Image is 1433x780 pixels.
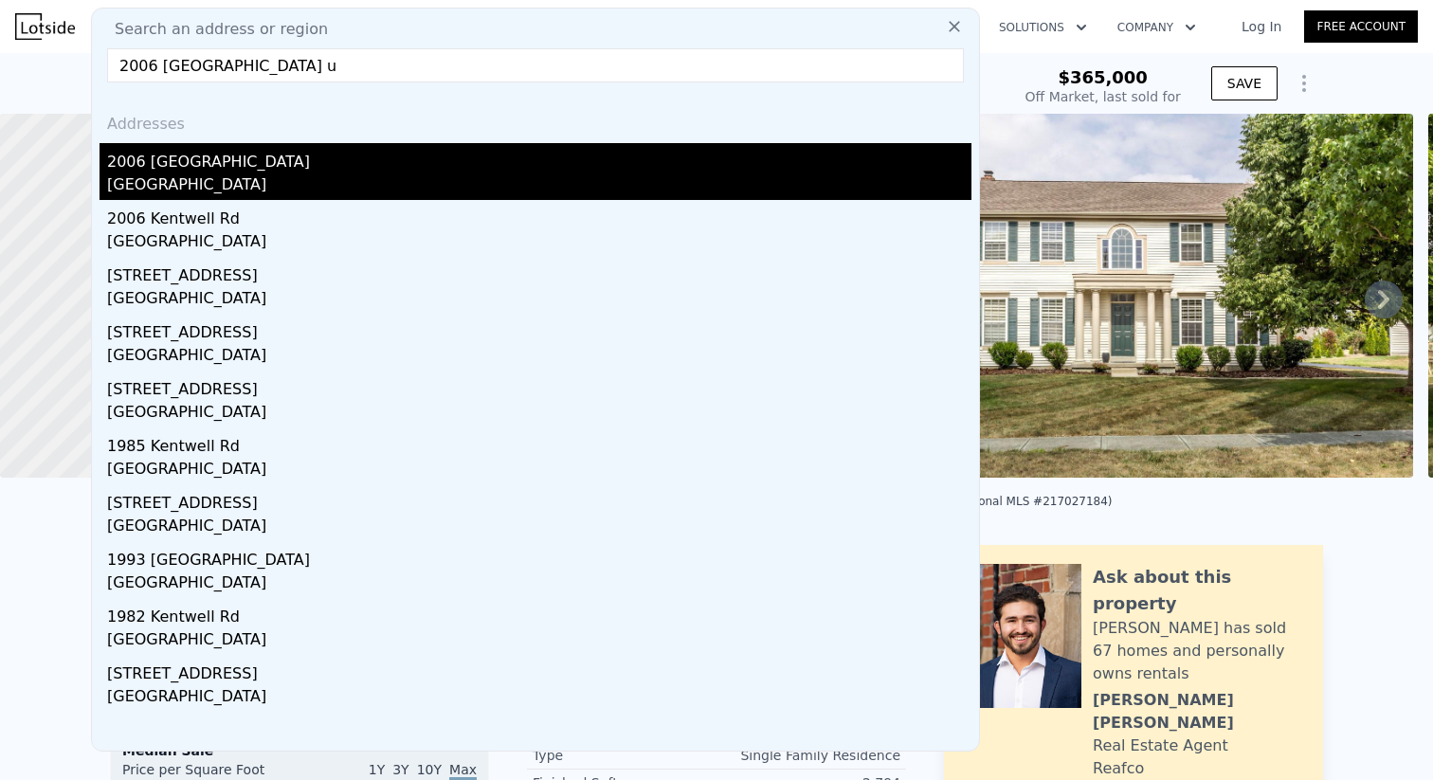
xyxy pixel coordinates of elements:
div: [PERSON_NAME] has sold 67 homes and personally owns rentals [1093,617,1304,685]
div: [GEOGRAPHIC_DATA] [107,515,971,541]
div: [GEOGRAPHIC_DATA] [107,230,971,257]
input: Enter an address, city, region, neighborhood or zip code [107,48,964,82]
div: [PERSON_NAME] [PERSON_NAME] [1093,689,1304,735]
div: 1982 Kentwell Rd [107,598,971,628]
button: Show Options [1285,64,1323,102]
img: Lotside [15,13,75,40]
div: [STREET_ADDRESS] [107,314,971,344]
span: $365,000 [1058,67,1148,87]
div: [STREET_ADDRESS] [107,257,971,287]
span: 1Y [369,762,385,777]
div: Reafco [1093,757,1144,780]
div: Real Estate Agent [1093,735,1228,757]
div: 2006 Kentwell Rd [107,200,971,230]
div: Type [533,746,716,765]
div: Off Market, last sold for [1025,87,1181,106]
div: Single Family Residence [716,746,900,765]
span: 3Y [392,762,408,777]
div: [STREET_ADDRESS] [107,484,971,515]
div: [GEOGRAPHIC_DATA] [107,344,971,371]
div: [GEOGRAPHIC_DATA] [107,458,971,484]
div: [GEOGRAPHIC_DATA] [107,173,971,200]
div: 1993 [GEOGRAPHIC_DATA] [107,541,971,571]
span: Search an address or region [100,18,328,41]
span: 10Y [417,762,442,777]
div: 2006 [GEOGRAPHIC_DATA] [107,143,971,173]
div: [STREET_ADDRESS] [107,371,971,401]
div: [STREET_ADDRESS] [107,655,971,685]
button: Company [1102,10,1211,45]
div: [GEOGRAPHIC_DATA] [107,401,971,427]
div: Ask about this property [1093,564,1304,617]
button: Solutions [984,10,1102,45]
a: Log In [1219,17,1304,36]
div: [GEOGRAPHIC_DATA] [107,287,971,314]
div: Addresses [100,98,971,143]
div: [GEOGRAPHIC_DATA] [107,685,971,712]
button: SAVE [1211,66,1278,100]
div: [GEOGRAPHIC_DATA] [107,571,971,598]
a: Free Account [1304,10,1418,43]
div: [GEOGRAPHIC_DATA] [107,628,971,655]
img: Sale: 141274009 Parcel: 118411000 [867,114,1413,478]
div: 1985 Kentwell Rd [107,427,971,458]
